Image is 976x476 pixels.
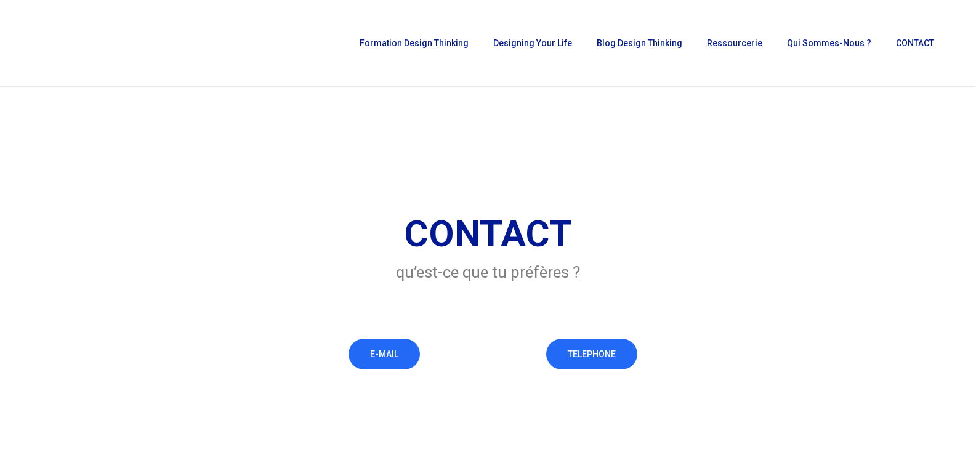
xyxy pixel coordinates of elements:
[597,38,682,48] span: Blog Design Thinking
[890,39,940,47] a: CONTACT
[349,339,420,369] a: E-MAIL
[701,39,768,47] a: Ressourcerie
[896,38,934,48] span: CONTACT
[707,38,762,48] span: Ressourcerie
[17,18,147,68] img: French Future Academy
[360,38,469,48] span: Formation Design Thinking
[353,39,475,47] a: Formation Design Thinking
[591,39,688,47] a: Blog Design Thinking
[781,39,877,47] a: Qui sommes-nous ?
[493,38,572,48] span: Designing Your Life
[546,339,637,369] a: TELEPHONE
[370,348,398,360] span: E-MAIL
[82,261,894,283] h3: qu’est-ce que tu préfères ?
[487,39,578,47] a: Designing Your Life
[82,211,894,257] h1: CONTACT
[568,348,616,360] span: TELEPHONE
[787,38,871,48] span: Qui sommes-nous ?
